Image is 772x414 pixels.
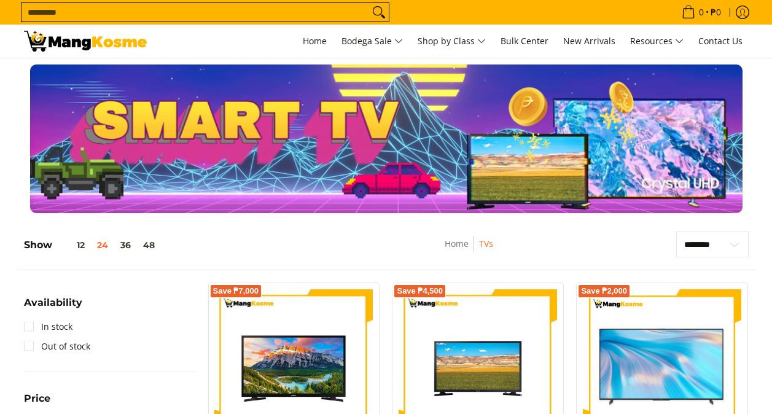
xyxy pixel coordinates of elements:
a: Bodega Sale [335,25,409,58]
span: Save ₱7,000 [213,287,259,295]
span: 0 [697,8,706,17]
button: 48 [137,240,161,250]
span: Home [303,35,327,47]
a: Shop by Class [411,25,492,58]
button: Search [369,3,389,21]
span: Save ₱2,000 [581,287,627,295]
a: New Arrivals [557,25,622,58]
span: Save ₱4,500 [397,287,443,295]
summary: Open [24,394,50,413]
button: 24 [91,240,114,250]
span: New Arrivals [563,35,615,47]
a: Contact Us [692,25,749,58]
span: Contact Us [698,35,743,47]
button: 12 [52,240,91,250]
img: TVs - Premium Television Brands l Mang Kosme [24,31,147,52]
span: Shop by Class [418,34,486,49]
a: Out of stock [24,337,90,356]
span: Bulk Center [501,35,548,47]
h5: Show [24,239,161,251]
span: Resources [630,34,684,49]
span: • [678,6,725,19]
a: In stock [24,317,72,337]
a: Bulk Center [494,25,555,58]
span: Bodega Sale [341,34,403,49]
span: Availability [24,298,82,308]
span: ₱0 [709,8,723,17]
a: Home [445,238,469,249]
span: Price [24,394,50,404]
button: 36 [114,240,137,250]
a: TVs [479,238,493,249]
a: Resources [624,25,690,58]
nav: Breadcrumbs [375,236,563,264]
nav: Main Menu [159,25,749,58]
a: Home [297,25,333,58]
summary: Open [24,298,82,317]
